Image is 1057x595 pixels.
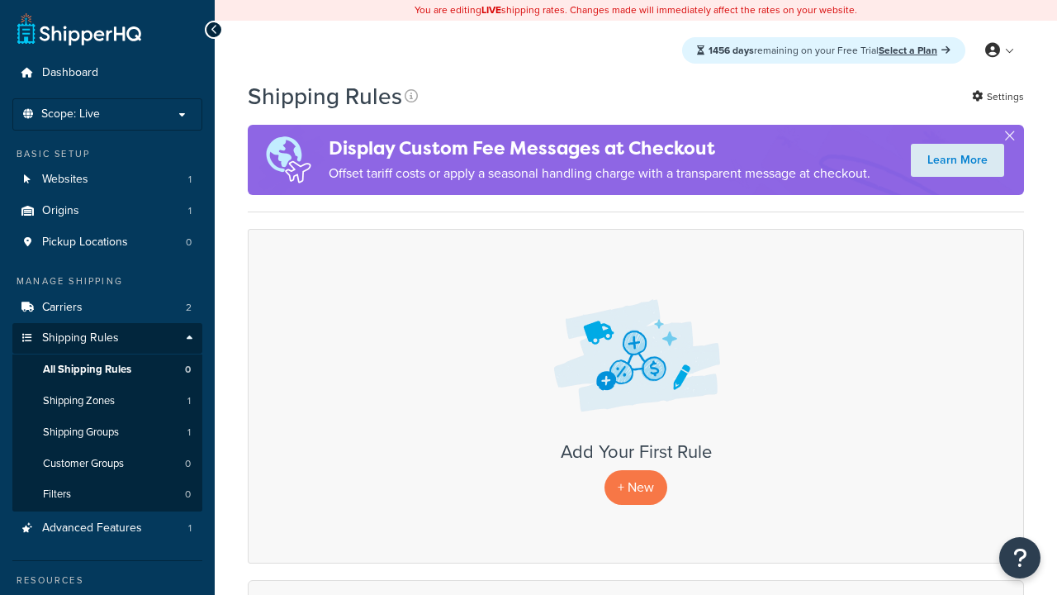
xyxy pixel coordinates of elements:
[12,323,202,354] a: Shipping Rules
[12,479,202,510] li: Filters
[999,537,1040,578] button: Open Resource Center
[12,479,202,510] a: Filters 0
[12,274,202,288] div: Manage Shipping
[43,426,119,440] span: Shipping Groups
[12,417,202,448] a: Shipping Groups 1
[12,227,202,258] li: Pickup Locations
[248,80,402,112] h1: Shipping Rules
[188,521,192,535] span: 1
[12,323,202,512] li: Shipping Rules
[265,442,1007,462] h3: Add Your First Rule
[12,293,202,323] li: Carriers
[12,355,202,385] a: All Shipping Rules 0
[42,521,142,535] span: Advanced Features
[17,12,141,45] a: ShipperHQ Home
[12,417,202,448] li: Shipping Groups
[187,426,191,440] span: 1
[42,173,88,187] span: Websites
[12,164,202,195] a: Websites 1
[12,164,202,195] li: Websites
[42,66,98,80] span: Dashboard
[188,173,192,187] span: 1
[329,135,870,162] h4: Display Custom Fee Messages at Checkout
[12,293,202,323] a: Carriers 2
[185,488,191,502] span: 0
[248,125,329,195] img: duties-banner-06bc72dcb5fe05cb3f9472aba00be2ae8eb53ab6f0d8bb03d382ba314ac3c341.png
[185,457,191,471] span: 0
[12,147,202,161] div: Basic Setup
[12,513,202,544] li: Advanced Features
[186,236,192,250] span: 0
[12,449,202,479] li: Customer Groups
[42,331,119,345] span: Shipping Rules
[879,43,950,58] a: Select a Plan
[12,386,202,416] li: Shipping Zones
[188,204,192,218] span: 1
[12,196,202,226] a: Origins 1
[972,85,1024,108] a: Settings
[12,574,202,588] div: Resources
[43,394,115,408] span: Shipping Zones
[43,488,71,502] span: Filters
[12,449,202,479] a: Customer Groups 0
[187,394,191,408] span: 1
[481,2,501,17] b: LIVE
[12,196,202,226] li: Origins
[12,58,202,88] a: Dashboard
[12,355,202,385] li: All Shipping Rules
[682,37,965,64] div: remaining on your Free Trial
[42,301,83,315] span: Carriers
[185,363,191,377] span: 0
[42,236,128,250] span: Pickup Locations
[12,227,202,258] a: Pickup Locations 0
[42,204,79,218] span: Origins
[12,386,202,416] a: Shipping Zones 1
[604,470,667,504] p: + New
[329,162,870,185] p: Offset tariff costs or apply a seasonal handling charge with a transparent message at checkout.
[911,144,1004,177] a: Learn More
[41,107,100,121] span: Scope: Live
[709,43,754,58] strong: 1456 days
[186,301,192,315] span: 2
[43,363,131,377] span: All Shipping Rules
[43,457,124,471] span: Customer Groups
[12,513,202,544] a: Advanced Features 1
